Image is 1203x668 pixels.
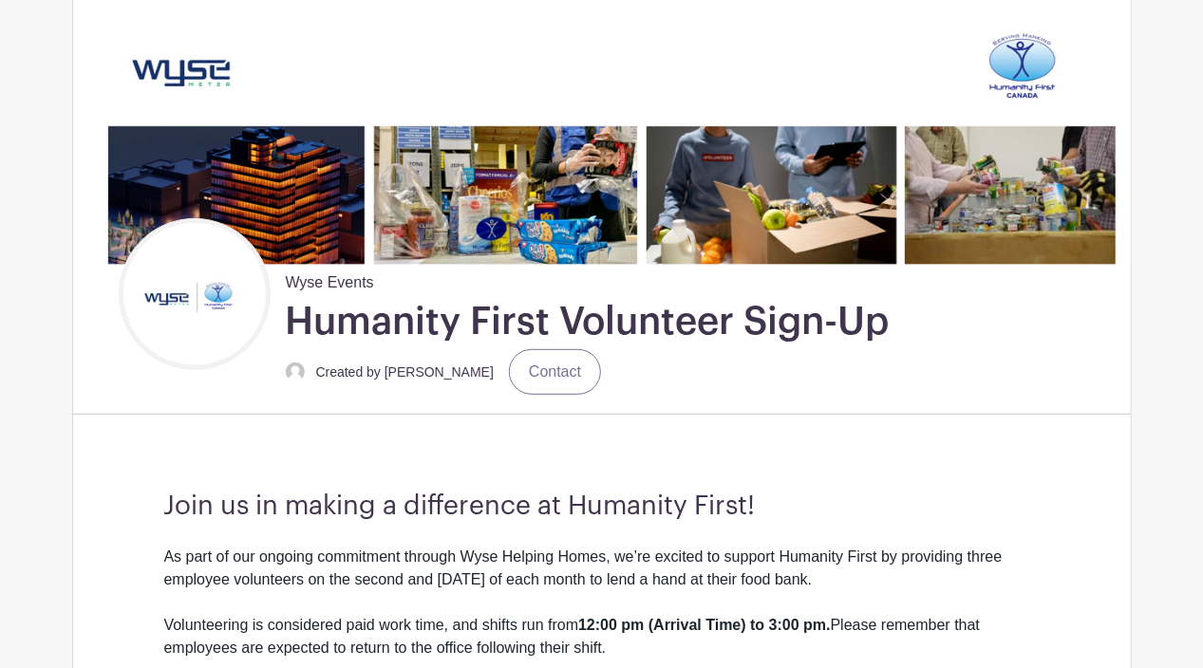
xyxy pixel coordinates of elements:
small: Created by [PERSON_NAME] [316,364,495,380]
a: Contact [509,349,601,395]
img: Untitled%20design%20(22).png [123,223,266,365]
span: Wyse Events [286,264,374,294]
div: As part of our ongoing commitment through Wyse Helping Homes, we’re excited to support Humanity F... [164,546,1040,614]
img: default-ce2991bfa6775e67f084385cd625a349d9dcbb7a52a09fb2fda1e96e2d18dcdb.png [286,362,305,381]
h1: Humanity First Volunteer Sign-Up [286,298,890,345]
h3: Join us in making a difference at Humanity First! [164,491,1040,523]
strong: 12:00 pm (Arrival Time) to 3:00 pm. [578,617,831,633]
